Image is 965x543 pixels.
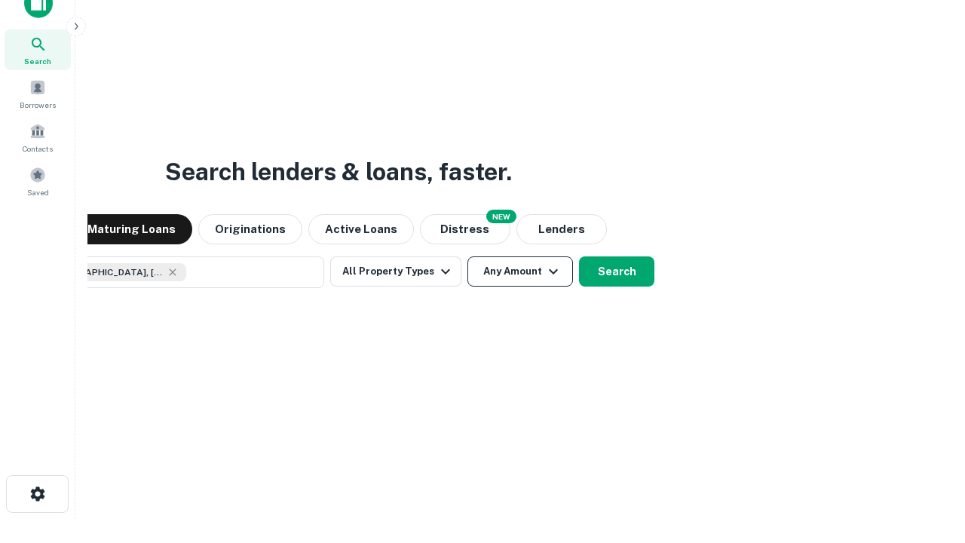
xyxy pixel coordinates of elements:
a: Saved [5,161,71,201]
button: Search distressed loans with lien and other non-mortgage details. [420,214,510,244]
a: Borrowers [5,73,71,114]
button: Any Amount [467,256,573,287]
a: Contacts [5,117,71,158]
button: Maturing Loans [71,214,192,244]
button: Search [579,256,654,287]
button: Originations [198,214,302,244]
span: Search [24,55,51,67]
span: Contacts [23,143,53,155]
span: Saved [27,186,49,198]
button: Lenders [516,214,607,244]
a: Search [5,29,71,70]
button: Active Loans [308,214,414,244]
h3: Search lenders & loans, faster. [165,154,512,190]
button: [GEOGRAPHIC_DATA], [GEOGRAPHIC_DATA], [GEOGRAPHIC_DATA] [23,256,324,288]
div: NEW [486,210,516,223]
span: Borrowers [20,99,56,111]
button: All Property Types [330,256,461,287]
iframe: Chat Widget [890,422,965,495]
span: [GEOGRAPHIC_DATA], [GEOGRAPHIC_DATA], [GEOGRAPHIC_DATA] [51,265,164,279]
